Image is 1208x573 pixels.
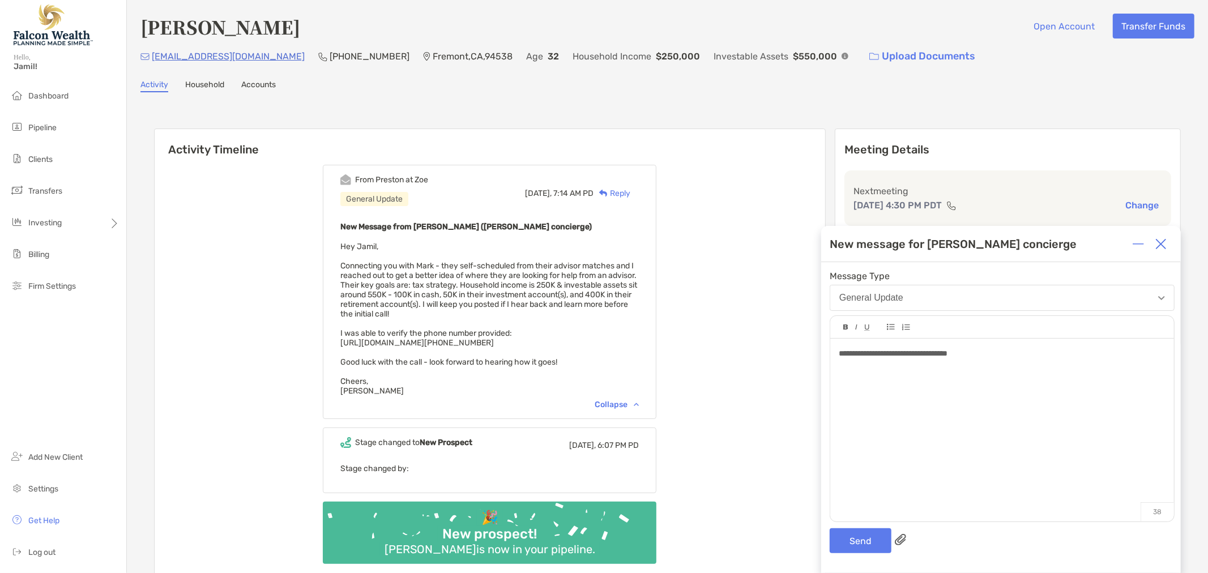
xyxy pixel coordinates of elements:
[656,49,700,63] p: $250,000
[28,91,69,101] span: Dashboard
[10,279,24,292] img: firm-settings icon
[862,44,983,69] a: Upload Documents
[185,80,224,92] a: Household
[28,484,58,494] span: Settings
[155,129,825,156] h6: Activity Timeline
[10,545,24,558] img: logout icon
[241,80,276,92] a: Accounts
[946,201,957,210] img: communication type
[355,175,428,185] div: From Preston at Zoe
[714,49,788,63] p: Investable Assets
[830,285,1175,311] button: General Update
[140,80,168,92] a: Activity
[340,192,408,206] div: General Update
[10,513,24,527] img: get-help icon
[844,143,1171,157] p: Meeting Details
[340,437,351,448] img: Event icon
[10,215,24,229] img: investing icon
[14,62,119,71] span: Jamil!
[10,120,24,134] img: pipeline icon
[477,510,503,526] div: 🎉
[28,281,76,291] span: Firm Settings
[1113,14,1194,39] button: Transfer Funds
[433,49,513,63] p: Fremont , CA , 94538
[28,516,59,525] span: Get Help
[830,528,891,553] button: Send
[830,237,1077,251] div: New message for [PERSON_NAME] concierge
[140,14,300,40] h4: [PERSON_NAME]
[553,189,594,198] span: 7:14 AM PD
[594,187,630,199] div: Reply
[28,250,49,259] span: Billing
[864,324,870,331] img: Editor control icon
[14,5,93,45] img: Falcon Wealth Planning Logo
[340,242,637,396] span: Hey Jamil, Connecting you with Mark - they self-scheduled from their advisor matches and I reache...
[902,324,910,331] img: Editor control icon
[423,52,430,61] img: Location Icon
[10,450,24,463] img: add_new_client icon
[10,152,24,165] img: clients icon
[869,53,879,61] img: button icon
[843,324,848,330] img: Editor control icon
[340,174,351,185] img: Event icon
[830,271,1175,281] span: Message Type
[28,548,56,557] span: Log out
[793,49,837,63] p: $550,000
[895,534,906,545] img: paperclip attachments
[526,49,543,63] p: Age
[10,481,24,495] img: settings icon
[140,53,150,60] img: Email Icon
[1122,199,1162,211] button: Change
[1133,238,1144,250] img: Expand or collapse
[842,53,848,59] img: Info Icon
[152,49,305,63] p: [EMAIL_ADDRESS][DOMAIN_NAME]
[569,441,596,450] span: [DATE],
[1158,296,1165,300] img: Open dropdown arrow
[355,438,472,447] div: Stage changed to
[28,155,53,164] span: Clients
[318,52,327,61] img: Phone Icon
[28,123,57,132] span: Pipeline
[573,49,651,63] p: Household Income
[10,88,24,102] img: dashboard icon
[438,526,541,542] div: New prospect!
[634,403,639,406] img: Chevron icon
[10,183,24,197] img: transfers icon
[330,49,409,63] p: [PHONE_NUMBER]
[599,190,608,197] img: Reply icon
[548,49,559,63] p: 32
[380,542,600,556] div: [PERSON_NAME] is now in your pipeline.
[597,441,639,450] span: 6:07 PM PD
[595,400,639,409] div: Collapse
[887,324,895,330] img: Editor control icon
[340,222,592,232] b: New Message from [PERSON_NAME] ([PERSON_NAME] concierge)
[10,247,24,260] img: billing icon
[1025,14,1104,39] button: Open Account
[28,452,83,462] span: Add New Client
[1155,238,1167,250] img: Close
[28,218,62,228] span: Investing
[853,184,1162,198] p: Next meeting
[839,293,903,303] div: General Update
[28,186,62,196] span: Transfers
[340,461,639,476] p: Stage changed by:
[855,324,857,330] img: Editor control icon
[525,189,552,198] span: [DATE],
[853,198,942,212] p: [DATE] 4:30 PM PDT
[420,438,472,447] b: New Prospect
[1141,502,1174,521] p: 38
